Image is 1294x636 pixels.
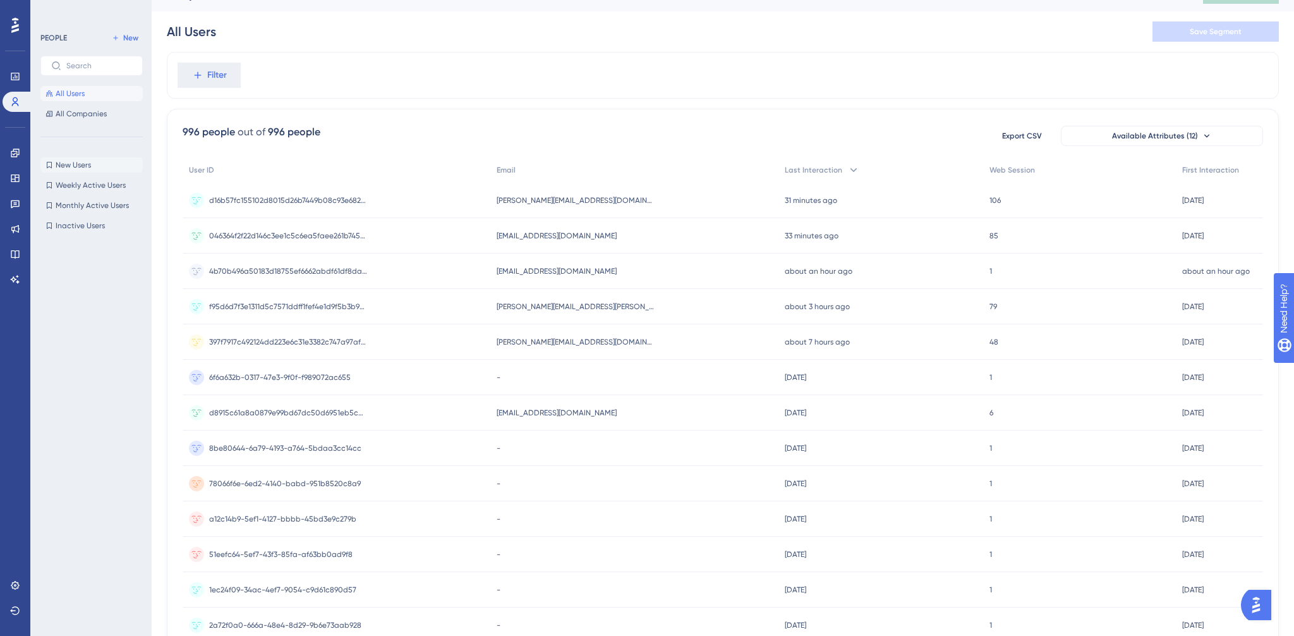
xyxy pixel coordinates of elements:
span: 1 [989,585,992,595]
span: Need Help? [30,3,79,18]
time: [DATE] [1182,302,1204,311]
span: 1ec24f09-34ac-4ef7-9054-c9d61c890d57 [209,585,356,595]
span: Export CSV [1002,131,1042,141]
time: [DATE] [1182,621,1204,630]
div: 996 people [268,125,320,140]
div: PEOPLE [40,33,67,43]
span: Available Attributes (12) [1112,131,1198,141]
span: 1 [989,514,992,524]
time: [DATE] [1182,479,1204,488]
div: out of [238,125,265,140]
span: Last Interaction [785,165,842,175]
span: a12c14b9-5ef1-4127-bbbb-45bd3e9c279b [209,514,356,524]
button: All Users [40,86,143,101]
span: 51eefc64-5ef7-43f3-85fa-af63bb0ad9f8 [209,549,353,560]
span: First Interaction [1182,165,1239,175]
time: [DATE] [785,479,806,488]
time: [DATE] [1182,408,1204,417]
span: 2a72f0a0-666a-48e4-8d29-9b6e73aab928 [209,620,361,630]
span: 1 [989,549,992,560]
span: - [497,443,500,453]
button: Weekly Active Users [40,178,143,193]
span: Filter [207,68,227,83]
span: [EMAIL_ADDRESS][DOMAIN_NAME] [497,266,617,276]
span: [PERSON_NAME][EMAIL_ADDRESS][DOMAIN_NAME] [497,337,655,347]
span: Weekly Active Users [56,180,126,190]
span: 1 [989,620,992,630]
span: [PERSON_NAME][EMAIL_ADDRESS][DOMAIN_NAME] [497,195,655,205]
span: New [123,33,138,43]
button: Filter [178,63,241,88]
input: Search [66,61,132,70]
span: 8be80644-6a79-4193-a764-5bdaa3cc14cc [209,443,361,453]
span: Inactive Users [56,221,105,231]
div: All Users [167,23,216,40]
time: [DATE] [1182,444,1204,453]
time: [DATE] [785,515,806,523]
span: All Users [56,89,85,99]
time: 33 minutes ago [785,231,838,240]
span: 397f7917c492124dd223e6c31e3382c747a97af72619b63740f680c52bde06ef [209,337,367,347]
span: 106 [989,195,1001,205]
button: All Companies [40,106,143,121]
span: - [497,585,500,595]
span: - [497,479,500,489]
span: f95d6d7f3e1311d5c7571ddff1fef4e1d9f5b3b9e81b1dd06a8e76e558c0072e [209,302,367,312]
time: [DATE] [785,408,806,417]
span: Web Session [989,165,1035,175]
span: 6f6a632b-0317-47e3-9f0f-f989072ac655 [209,372,351,382]
span: 1 [989,372,992,382]
button: New Users [40,157,143,173]
span: New Users [56,160,91,170]
button: Available Attributes (12) [1061,126,1263,146]
time: [DATE] [785,550,806,559]
time: [DATE] [785,621,806,630]
span: d16b57fc155102d8015d26b7449b08c93e682a697e9c3f1fceb1e22a939a5c97 [209,195,367,205]
span: - [497,372,500,382]
span: [EMAIL_ADDRESS][DOMAIN_NAME] [497,408,617,418]
time: [DATE] [785,373,806,382]
button: Monthly Active Users [40,198,143,213]
iframe: UserGuiding AI Assistant Launcher [1241,586,1279,624]
time: [DATE] [1182,550,1204,559]
span: [EMAIL_ADDRESS][DOMAIN_NAME] [497,231,617,241]
span: 046364f2f22d146c3ee1c5c6ea5faee261b745ce449e48baac0c5d7228f5c334 [209,231,367,241]
span: Save Segment [1190,27,1242,37]
time: 31 minutes ago [785,196,837,205]
span: 79 [989,302,997,312]
span: [PERSON_NAME][EMAIL_ADDRESS][PERSON_NAME][DOMAIN_NAME] [497,302,655,312]
span: 4b70b496a50183d18755ef6662abdf61df8da5aa1177b43af188bbfe664a270b [209,266,367,276]
span: Monthly Active Users [56,200,129,211]
button: New [107,30,143,46]
time: about an hour ago [1182,267,1250,276]
time: [DATE] [1182,515,1204,523]
span: - [497,549,500,560]
span: - [497,620,500,630]
span: d8915c61a8a0879e99bd67dc50d6951eb5c47791a1a81ca86477100ba99d3f05 [209,408,367,418]
button: Inactive Users [40,218,143,233]
span: 85 [989,231,998,241]
span: 1 [989,266,992,276]
button: Save Segment [1152,21,1279,42]
span: 6 [989,408,993,418]
time: [DATE] [1182,231,1204,240]
span: 1 [989,443,992,453]
span: 1 [989,479,992,489]
time: [DATE] [1182,585,1204,594]
time: about 3 hours ago [785,302,850,311]
time: about an hour ago [785,267,852,276]
time: [DATE] [785,585,806,594]
div: 996 people [183,125,235,140]
span: User ID [189,165,214,175]
span: 78066f6e-6ed2-4140-babd-951b8520c8a9 [209,479,361,489]
span: 48 [989,337,998,347]
time: [DATE] [1182,196,1204,205]
span: - [497,514,500,524]
time: [DATE] [785,444,806,453]
time: about 7 hours ago [785,338,850,346]
button: Export CSV [990,126,1053,146]
time: [DATE] [1182,338,1204,346]
span: Email [497,165,516,175]
span: All Companies [56,109,107,119]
